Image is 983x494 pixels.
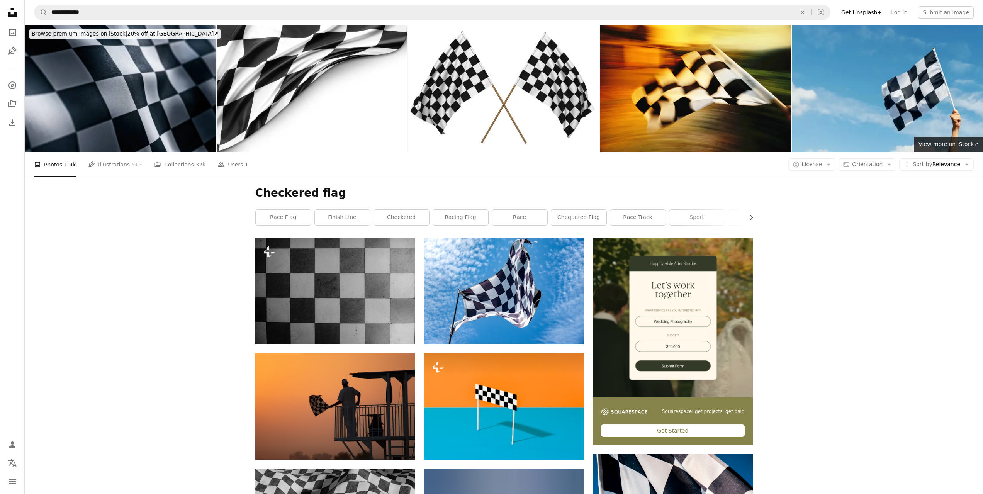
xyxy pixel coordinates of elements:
a: sport [669,210,725,225]
button: Orientation [839,158,896,171]
a: man in white shirt holding us a flag [255,403,415,410]
a: Log in [886,6,912,19]
span: 20% off at [GEOGRAPHIC_DATA] ↗ [32,31,218,37]
a: Illustrations [5,43,20,59]
div: Get Started [601,424,744,437]
img: a black and white checkered flag on a blue and orange background [424,353,584,460]
span: Sort by [913,161,932,167]
a: race [492,210,547,225]
span: View more on iStock ↗ [918,141,978,147]
a: checkered [374,210,429,225]
span: 519 [132,160,142,169]
a: Log in / Sign up [5,437,20,452]
a: Get Unsplash+ [837,6,886,19]
span: 32k [195,160,205,169]
img: man in white shirt holding us a flag [255,353,415,460]
span: Squarespace: get projects, get paid [662,408,745,415]
a: View more on iStock↗ [914,137,983,152]
button: Search Unsplash [34,5,48,20]
a: racing [728,210,784,225]
h1: Checkered flag [255,186,753,200]
a: Users 1 [218,152,248,177]
button: Clear [794,5,811,20]
span: 1 [245,160,248,169]
span: License [802,161,822,167]
img: a black and white checkered flag flying in the sky [424,238,584,344]
img: Checkered racing flag [217,25,408,152]
button: scroll list to the right [744,210,753,225]
span: Orientation [852,161,883,167]
a: a black and white checkered flag flying in the sky [424,287,584,294]
button: Visual search [812,5,830,20]
a: Download History [5,115,20,130]
a: chequered flag [551,210,606,225]
form: Find visuals sitewide [34,5,830,20]
button: Menu [5,474,20,489]
img: A pair of checkered flags that could be used for racing [408,25,599,152]
a: Browse premium images on iStock|20% off at [GEOGRAPHIC_DATA]↗ [25,25,225,43]
a: finish line [315,210,370,225]
button: Sort byRelevance [899,158,974,171]
img: Checkered race flag in hand against blue sky [792,25,983,152]
span: Browse premium images on iStock | [32,31,127,37]
span: Relevance [913,161,960,168]
img: a black and white photo of a checkered floor [255,238,415,344]
a: racing flag [433,210,488,225]
a: Explore [5,78,20,93]
a: a black and white checkered flag on a blue and orange background [424,403,584,410]
img: Checkered flag waving at an car race. [600,25,791,152]
a: Photos [5,25,20,40]
a: a black and white photo of a checkered floor [255,287,415,294]
a: race track [610,210,666,225]
button: Submit an image [918,6,974,19]
a: race flag [256,210,311,225]
a: Squarespace: get projects, get paidGet Started [593,238,752,445]
a: Illustrations 519 [88,152,142,177]
a: Collections [5,96,20,112]
button: License [788,158,836,171]
a: Collections 32k [154,152,205,177]
button: Language [5,455,20,471]
img: file-1747939142011-51e5cc87e3c9 [601,408,647,415]
img: file-1747939393036-2c53a76c450aimage [593,238,752,397]
img: Waving Racing finish flag with checkered pattern texture in slow motion [25,25,216,152]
